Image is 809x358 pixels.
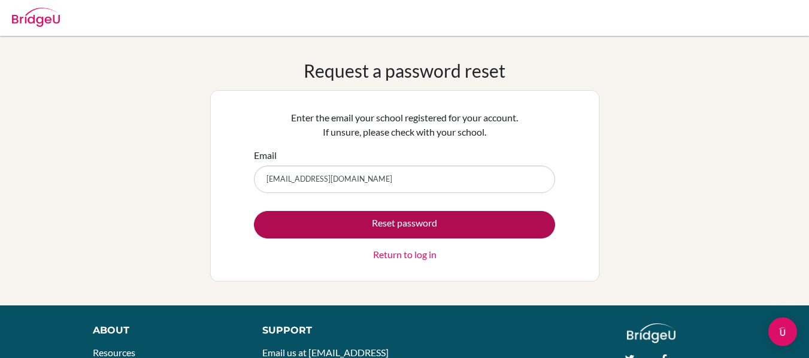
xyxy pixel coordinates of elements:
[93,347,135,358] a: Resources
[12,8,60,27] img: Bridge-U
[768,317,797,346] div: Open Intercom Messenger
[262,323,393,338] div: Support
[93,323,235,338] div: About
[304,60,505,81] h1: Request a password reset
[627,323,675,343] img: logo_white@2x-f4f0deed5e89b7ecb1c2cc34c3e3d731f90f0f143d5ea2071677605dd97b5244.png
[373,247,437,262] a: Return to log in
[254,111,555,139] p: Enter the email your school registered for your account. If unsure, please check with your school.
[254,148,277,163] label: Email
[254,211,555,238] button: Reset password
